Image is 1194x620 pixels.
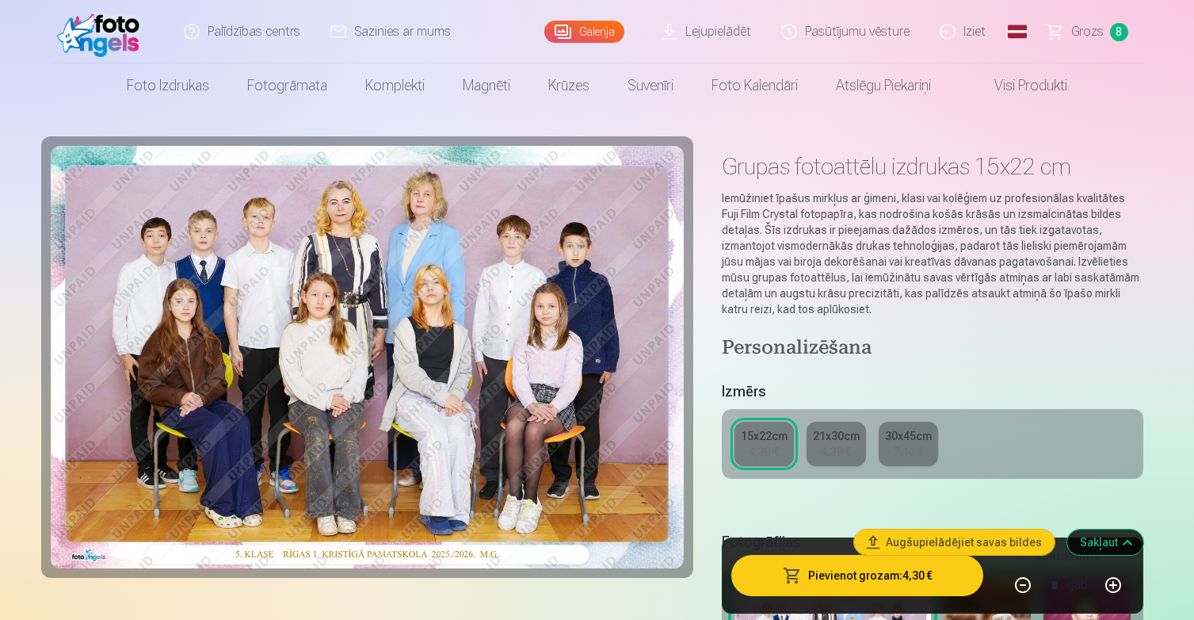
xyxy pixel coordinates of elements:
[108,63,228,108] a: Foto izdrukas
[57,6,148,57] img: /fa1
[741,428,788,444] div: 15x22cm
[722,152,1144,181] h1: Grupas fotoattēlu izdrukas 15x22 cm
[885,428,932,444] div: 30x45cm
[544,21,624,43] a: Galerija
[722,531,842,553] h5: Fotogrāfijas
[529,63,608,108] a: Krūzes
[346,63,444,108] a: Komplekti
[731,555,984,596] button: Pievienot grozam:4,30 €
[821,444,851,460] div: 4,30 €
[228,63,346,108] a: Fotogrāmata
[854,530,1055,555] button: Augšupielādējiet savas bildes
[444,63,529,108] a: Magnēti
[722,190,1144,317] p: Iemūžiniet īpašus mirkļus ar ģimeni, klasi vai kolēģiem uz profesionālas kvalitātes Fuji Film Cry...
[879,422,938,466] a: 30x45cm7,40 €
[1067,530,1143,555] button: Sakļaut
[1067,566,1091,604] div: gab.
[1071,22,1104,41] span: Grozs
[813,428,860,444] div: 21x30cm
[608,63,692,108] a: Suvenīri
[722,336,1144,362] h4: Personalizēšana
[722,381,1144,403] h5: Izmērs
[807,422,866,466] a: 21x30cm4,30 €
[893,444,923,460] div: 7,40 €
[749,444,779,460] div: 4,30 €
[817,63,950,108] a: Atslēgu piekariņi
[950,63,1086,108] a: Visi produkti
[734,422,794,466] a: 15x22cm4,30 €
[1110,23,1128,41] span: 8
[692,63,817,108] a: Foto kalendāri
